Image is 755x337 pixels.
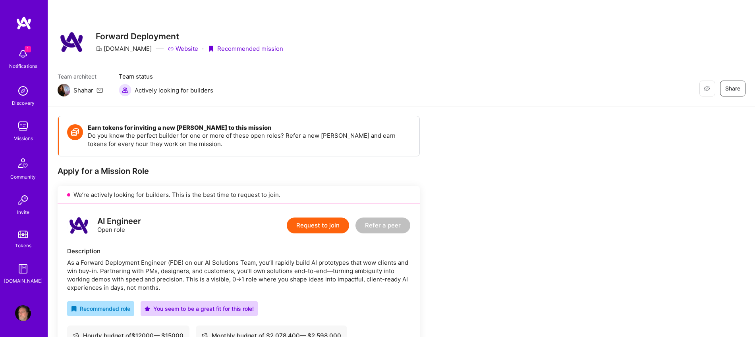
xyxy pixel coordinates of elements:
[25,46,31,52] span: 1
[145,306,150,312] i: icon PurpleStar
[15,261,31,277] img: guide book
[97,217,141,234] div: Open role
[15,305,31,321] img: User Avatar
[71,306,77,312] i: icon RecommendedBadge
[720,81,745,96] button: Share
[15,83,31,99] img: discovery
[15,118,31,134] img: teamwork
[58,28,86,56] img: Company Logo
[208,46,214,52] i: icon PurpleRibbon
[97,217,141,225] div: AI Engineer
[208,44,283,53] div: Recommended mission
[97,87,103,93] i: icon Mail
[58,186,420,204] div: We’re actively looking for builders. This is the best time to request to join.
[58,72,103,81] span: Team architect
[58,166,420,176] div: Apply for a Mission Role
[96,31,283,41] h3: Forward Deployment
[135,86,213,94] span: Actively looking for builders
[71,304,130,313] div: Recommended role
[9,62,37,70] div: Notifications
[58,84,70,96] img: Team Architect
[16,16,32,30] img: logo
[168,44,198,53] a: Website
[145,304,254,313] div: You seem to be a great fit for this role!
[119,72,213,81] span: Team status
[10,173,36,181] div: Community
[67,258,410,292] div: As a Forward Deployment Engineer (FDE) on our AI Solutions Team, you’ll rapidly build AI prototyp...
[355,218,410,233] button: Refer a peer
[18,231,28,238] img: tokens
[14,154,33,173] img: Community
[725,85,740,92] span: Share
[14,134,33,143] div: Missions
[88,131,411,148] p: Do you know the perfect builder for one or more of these open roles? Refer a new [PERSON_NAME] an...
[67,214,91,237] img: logo
[119,84,131,96] img: Actively looking for builders
[96,44,152,53] div: [DOMAIN_NAME]
[4,277,42,285] div: [DOMAIN_NAME]
[73,86,93,94] div: Shahar
[96,46,102,52] i: icon CompanyGray
[15,192,31,208] img: Invite
[67,124,83,140] img: Token icon
[15,46,31,62] img: bell
[88,124,411,131] h4: Earn tokens for inviting a new [PERSON_NAME] to this mission
[202,44,204,53] div: ·
[12,99,35,107] div: Discovery
[67,247,410,255] div: Description
[17,208,29,216] div: Invite
[13,305,33,321] a: User Avatar
[15,241,31,250] div: Tokens
[704,85,710,92] i: icon EyeClosed
[287,218,349,233] button: Request to join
